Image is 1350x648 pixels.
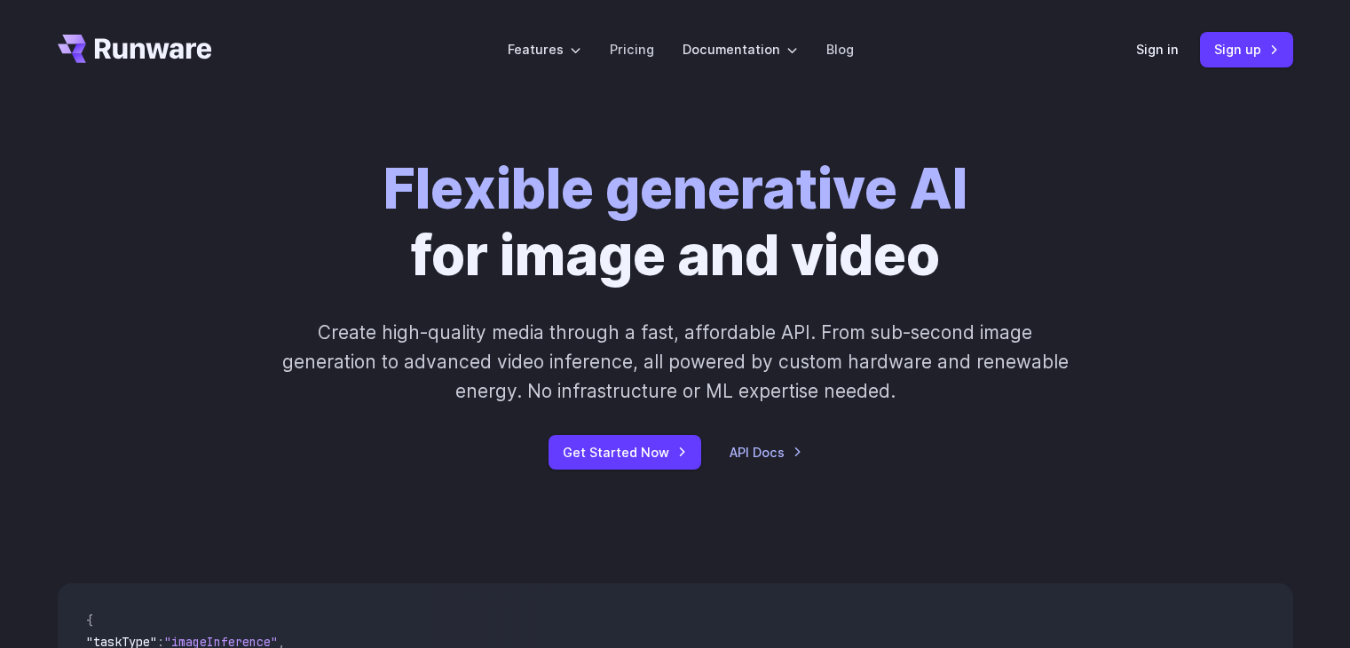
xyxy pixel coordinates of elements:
a: API Docs [730,442,802,462]
label: Features [508,39,581,59]
a: Blog [826,39,854,59]
span: { [86,612,93,628]
a: Sign in [1136,39,1179,59]
a: Go to / [58,35,212,63]
p: Create high-quality media through a fast, affordable API. From sub-second image generation to adv... [280,318,1070,407]
a: Get Started Now [549,435,701,470]
a: Pricing [610,39,654,59]
h1: for image and video [383,156,967,289]
label: Documentation [683,39,798,59]
a: Sign up [1200,32,1293,67]
strong: Flexible generative AI [383,155,967,222]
